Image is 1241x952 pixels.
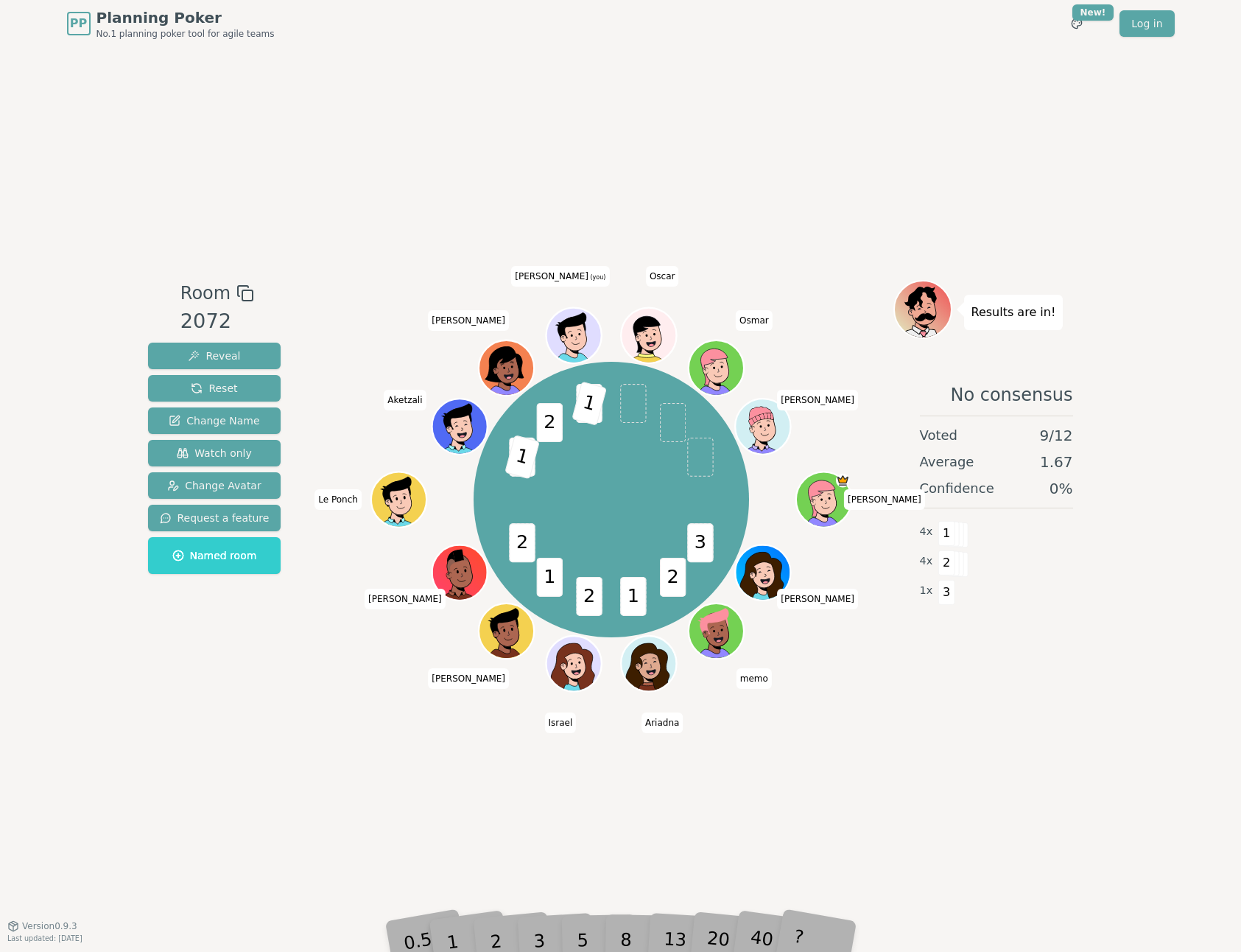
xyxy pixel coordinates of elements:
[148,472,281,499] button: Change Avatar
[7,920,77,932] button: Version0.9.3
[188,349,240,363] span: Reveal
[920,583,933,599] span: 1 x
[1064,10,1090,37] button: New!
[641,713,683,733] span: Click to change your name
[148,440,281,466] button: Watch only
[96,28,275,40] span: No.1 planning poker tool for agile teams
[70,15,87,32] span: PP
[428,668,509,689] span: Click to change your name
[572,381,607,425] span: 1
[67,7,275,40] a: PPPlanning PokerNo.1 planning poker tool for agile teams
[169,413,259,428] span: Change Name
[938,521,955,546] span: 1
[950,383,1072,407] span: No consensus
[7,934,82,942] span: Last updated: [DATE]
[509,523,535,562] span: 2
[384,390,426,410] span: Click to change your name
[687,523,713,562] span: 3
[1050,478,1073,499] span: 0 %
[167,478,261,493] span: Change Avatar
[1072,4,1114,21] div: New!
[920,425,958,446] span: Voted
[148,407,281,434] button: Change Name
[511,266,609,287] span: Click to change your name
[777,390,858,410] span: Click to change your name
[365,589,446,609] span: Click to change your name
[160,511,270,525] span: Request a feature
[314,489,362,510] span: Click to change your name
[938,550,955,575] span: 2
[22,920,77,932] span: Version 0.9.3
[1040,425,1073,446] span: 9 / 12
[180,280,231,307] span: Room
[537,403,563,442] span: 2
[177,446,252,461] span: Watch only
[96,7,275,28] span: Planning Poker
[646,266,679,287] span: Click to change your name
[172,548,257,563] span: Named room
[920,524,933,540] span: 4 x
[148,505,281,531] button: Request a feature
[1119,10,1174,37] a: Log in
[148,375,281,402] button: Reset
[148,343,281,369] button: Reveal
[938,580,955,605] span: 3
[777,589,858,609] span: Click to change your name
[920,553,933,570] span: 4 x
[588,274,606,281] span: (you)
[428,310,509,331] span: Click to change your name
[836,474,850,488] span: Miguel is the host
[148,537,281,574] button: Named room
[180,307,254,337] div: 2072
[660,557,686,596] span: 2
[548,309,600,362] button: Click to change your avatar
[736,668,772,689] span: Click to change your name
[844,489,925,510] span: Click to change your name
[576,576,602,615] span: 2
[505,435,540,479] span: 1
[920,478,994,499] span: Confidence
[971,302,1056,323] p: Results are in!
[736,310,773,331] span: Click to change your name
[544,713,576,733] span: Click to change your name
[191,381,237,396] span: Reset
[620,576,646,615] span: 1
[920,452,974,472] span: Average
[1040,452,1073,472] span: 1.67
[537,557,563,596] span: 1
